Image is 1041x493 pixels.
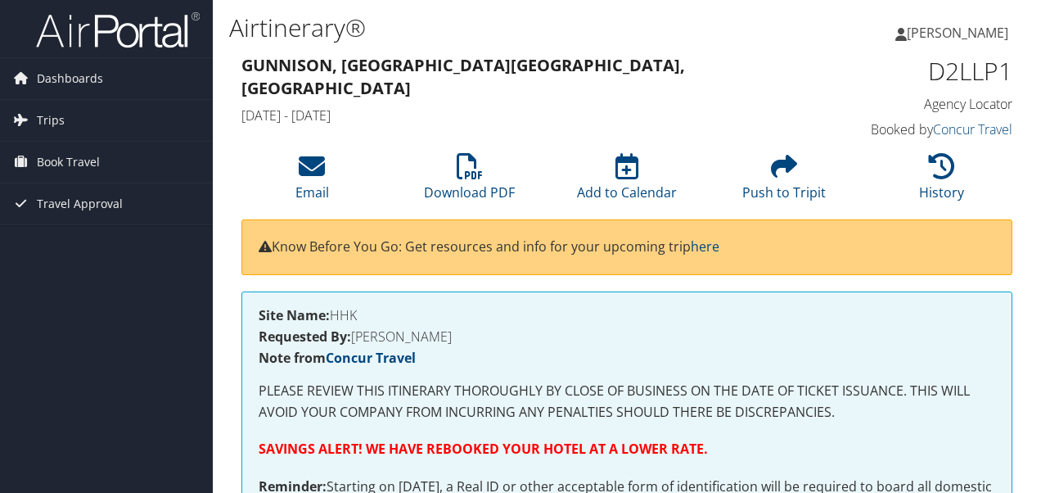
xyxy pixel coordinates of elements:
[259,237,995,258] p: Know Before You Go: Get resources and info for your upcoming trip
[838,54,1012,88] h1: D2LLP1
[295,162,329,201] a: Email
[37,142,100,183] span: Book Travel
[36,11,200,49] img: airportal-logo.png
[229,11,759,45] h1: Airtinerary®
[424,162,515,201] a: Download PDF
[259,349,416,367] strong: Note from
[577,162,677,201] a: Add to Calendar
[326,349,416,367] a: Concur Travel
[838,95,1012,113] h4: Agency Locator
[37,183,123,224] span: Travel Approval
[37,100,65,141] span: Trips
[241,106,813,124] h4: [DATE] - [DATE]
[838,120,1012,138] h4: Booked by
[259,328,351,346] strong: Requested By:
[259,330,995,343] h4: [PERSON_NAME]
[742,162,826,201] a: Push to Tripit
[241,54,685,99] strong: Gunnison, [GEOGRAPHIC_DATA] [GEOGRAPHIC_DATA], [GEOGRAPHIC_DATA]
[919,162,964,201] a: History
[895,8,1025,57] a: [PERSON_NAME]
[933,120,1012,138] a: Concur Travel
[259,440,708,458] strong: SAVINGS ALERT! WE HAVE REBOOKED YOUR HOTEL AT A LOWER RATE.
[259,306,330,324] strong: Site Name:
[259,381,995,423] p: PLEASE REVIEW THIS ITINERARY THOROUGHLY BY CLOSE OF BUSINESS ON THE DATE OF TICKET ISSUANCE. THIS...
[259,309,995,322] h4: HHK
[691,237,719,256] a: here
[37,58,103,99] span: Dashboards
[907,24,1008,42] span: [PERSON_NAME]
